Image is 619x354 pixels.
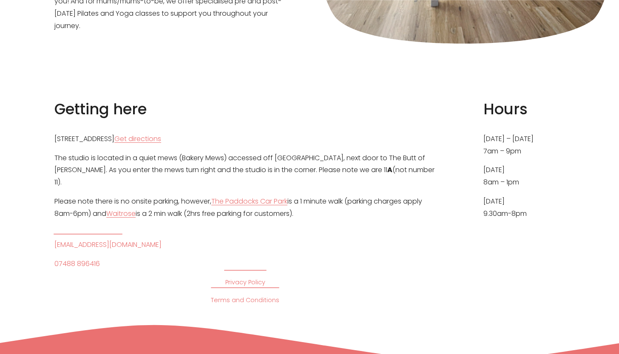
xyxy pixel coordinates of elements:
p: Please note there is no onsite parking, however, is a 1 minute walk (parking charges apply 8am-6p... [54,195,436,220]
h3: Getting here [54,99,436,119]
a: 07488 896416 [54,258,100,270]
a: [EMAIL_ADDRESS][DOMAIN_NAME] [54,239,162,251]
p: [DATE] 9.30am-8pm [483,195,565,220]
p: [DATE] 8am – 1pm [483,164,565,189]
a: The Paddocks Car Park [211,195,287,208]
a: Get directions [114,133,161,145]
a: Waitrose [106,208,136,220]
h3: Hours [483,99,565,119]
p: [STREET_ADDRESS] [54,133,436,145]
p: The studio is located in a quiet mews (Bakery Mews) accessed off [GEOGRAPHIC_DATA], next door to ... [54,152,436,189]
strong: A [387,165,392,175]
p: [DATE] – [DATE] 7am – 9pm [483,133,565,158]
a: Terms and Conditions [211,295,279,306]
a: Privacy Policy [225,277,265,288]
